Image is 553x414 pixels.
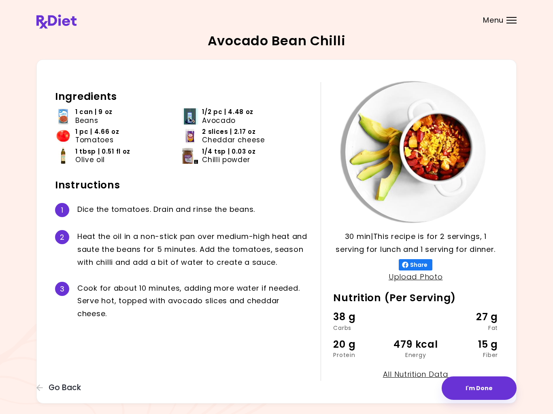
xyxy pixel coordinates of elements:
div: H e a t t h e o i l i n a n o n - s t i c k p a n o v e r m e d i u m - h i g h h e a t a n d s a... [77,230,308,269]
a: All Nutrition Data [383,369,449,379]
span: 1/4 tsp | 0.03 oz [202,148,256,156]
div: Protein [333,352,388,358]
h2: Instructions [55,179,308,192]
span: 1/2 pc | 4.48 oz [202,108,253,116]
div: Energy [388,352,443,358]
div: 20 g [333,337,388,352]
span: Avocado [202,116,236,125]
span: 1 can | 9 oz [75,108,113,116]
span: Menu [483,17,504,24]
span: 1 pc | 4.66 oz [75,128,119,136]
span: Olive oil [75,156,105,164]
p: 30 min | This recipe is for 2 servings, 1 serving for lunch and 1 serving for dinner. [333,230,498,256]
span: 2 slices | 2.17 oz [202,128,255,136]
span: Tomatoes [75,136,113,144]
div: Fat [443,325,498,331]
div: Fiber [443,352,498,358]
div: C o o k f o r a b o u t 1 0 m i n u t e s , a d d i n g m o r e w a t e r i f n e e d e d . S e r... [77,282,308,321]
span: Beans [75,116,98,125]
h2: Ingredients [55,90,308,103]
span: Share [408,262,429,268]
span: Go Back [49,383,81,392]
div: D i c e t h e t o m a t o e s . D r a i n a n d r i n s e t h e b e a n s . [77,203,308,217]
span: Chilli powder [202,156,250,164]
div: 479 kcal [388,337,443,352]
button: Share [399,259,432,270]
h2: Nutrition (Per Serving) [333,291,498,304]
div: 2 [55,230,69,244]
div: 15 g [443,337,498,352]
img: RxDiet [36,15,77,29]
div: 27 g [443,309,498,325]
span: Cheddar cheese [202,136,265,144]
div: Carbs [333,325,388,331]
span: 1 tbsp | 0.51 fl oz [75,148,130,156]
div: 1 [55,203,69,217]
div: 3 [55,282,69,296]
div: 38 g [333,309,388,325]
button: I'm Done [442,376,517,400]
button: Go Back [36,383,85,392]
h2: Avocado Bean Chilli [208,34,346,47]
a: Upload Photo [389,272,443,282]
